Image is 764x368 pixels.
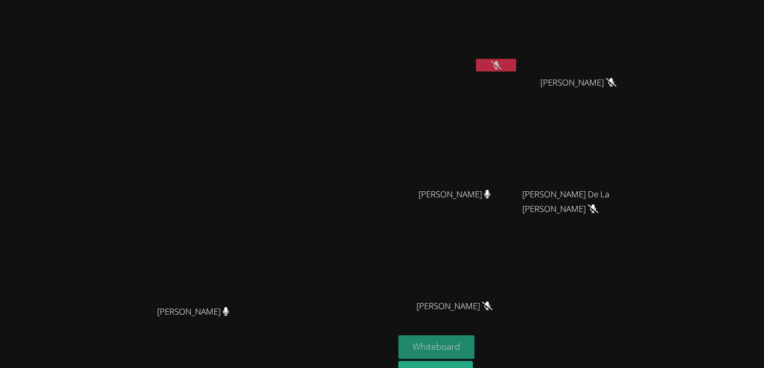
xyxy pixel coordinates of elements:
[398,335,474,359] button: Whiteboard
[419,187,491,202] span: [PERSON_NAME]
[416,299,493,314] span: [PERSON_NAME]
[157,305,229,319] span: [PERSON_NAME]
[540,76,616,90] span: [PERSON_NAME]
[522,187,634,216] span: [PERSON_NAME] De La [PERSON_NAME]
